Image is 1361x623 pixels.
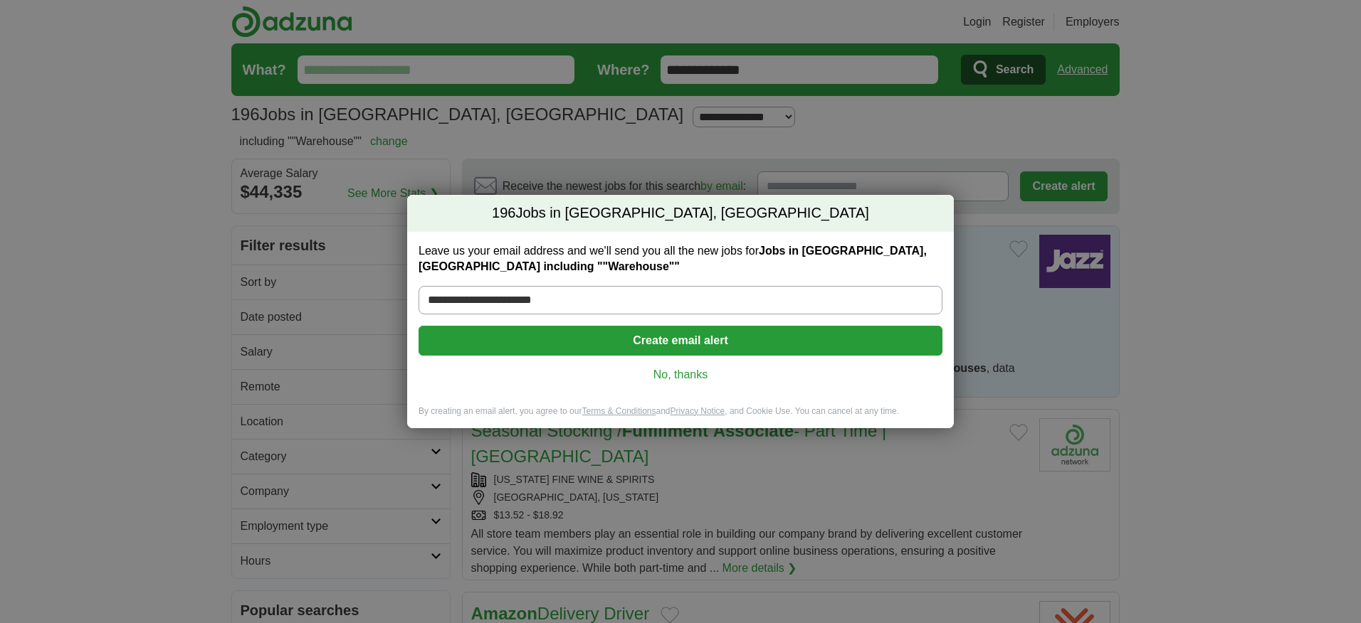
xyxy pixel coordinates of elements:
a: Terms & Conditions [582,406,656,416]
a: No, thanks [430,367,931,383]
h2: Jobs in [GEOGRAPHIC_DATA], [GEOGRAPHIC_DATA] [407,195,954,232]
span: 196 [492,203,515,223]
strong: Jobs in [GEOGRAPHIC_DATA], [GEOGRAPHIC_DATA] including ""Warehouse"" [419,245,927,272]
label: Leave us your email address and we'll send you all the new jobs for [419,243,942,275]
button: Create email alert [419,326,942,356]
a: Privacy Notice [671,406,725,416]
div: By creating an email alert, you agree to our and , and Cookie Use. You can cancel at any time. [407,405,954,429]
